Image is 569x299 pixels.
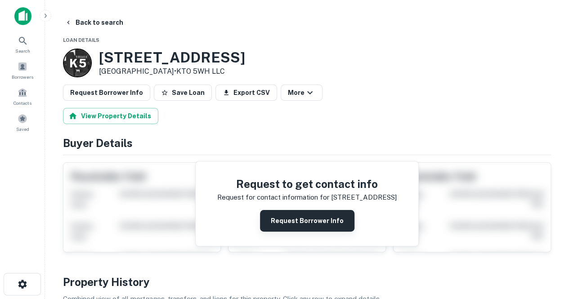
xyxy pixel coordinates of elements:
span: Borrowers [12,73,33,80]
a: Saved [3,110,42,134]
button: More [281,85,323,101]
button: Export CSV [215,85,277,101]
button: Save Loan [154,85,212,101]
button: Request Borrower Info [63,85,150,101]
a: Search [3,32,42,56]
h4: Property History [63,274,551,290]
p: [STREET_ADDRESS] [331,192,397,203]
h3: [STREET_ADDRESS] [99,49,245,66]
p: Request for contact information for [217,192,329,203]
p: [GEOGRAPHIC_DATA] • [99,66,245,77]
iframe: Chat Widget [524,227,569,270]
a: Borrowers [3,58,42,82]
span: Loan Details [63,37,99,43]
p: K 5 [69,54,85,72]
button: View Property Details [63,108,158,124]
span: Contacts [13,99,31,107]
span: Search [15,47,30,54]
img: capitalize-icon.png [14,7,31,25]
button: Back to search [61,14,127,31]
h4: Buyer Details [63,135,551,151]
span: Saved [16,125,29,133]
a: KTO 5WH LLC [176,67,225,76]
button: Request Borrower Info [260,210,354,232]
h4: Request to get contact info [217,176,397,192]
a: Contacts [3,84,42,108]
